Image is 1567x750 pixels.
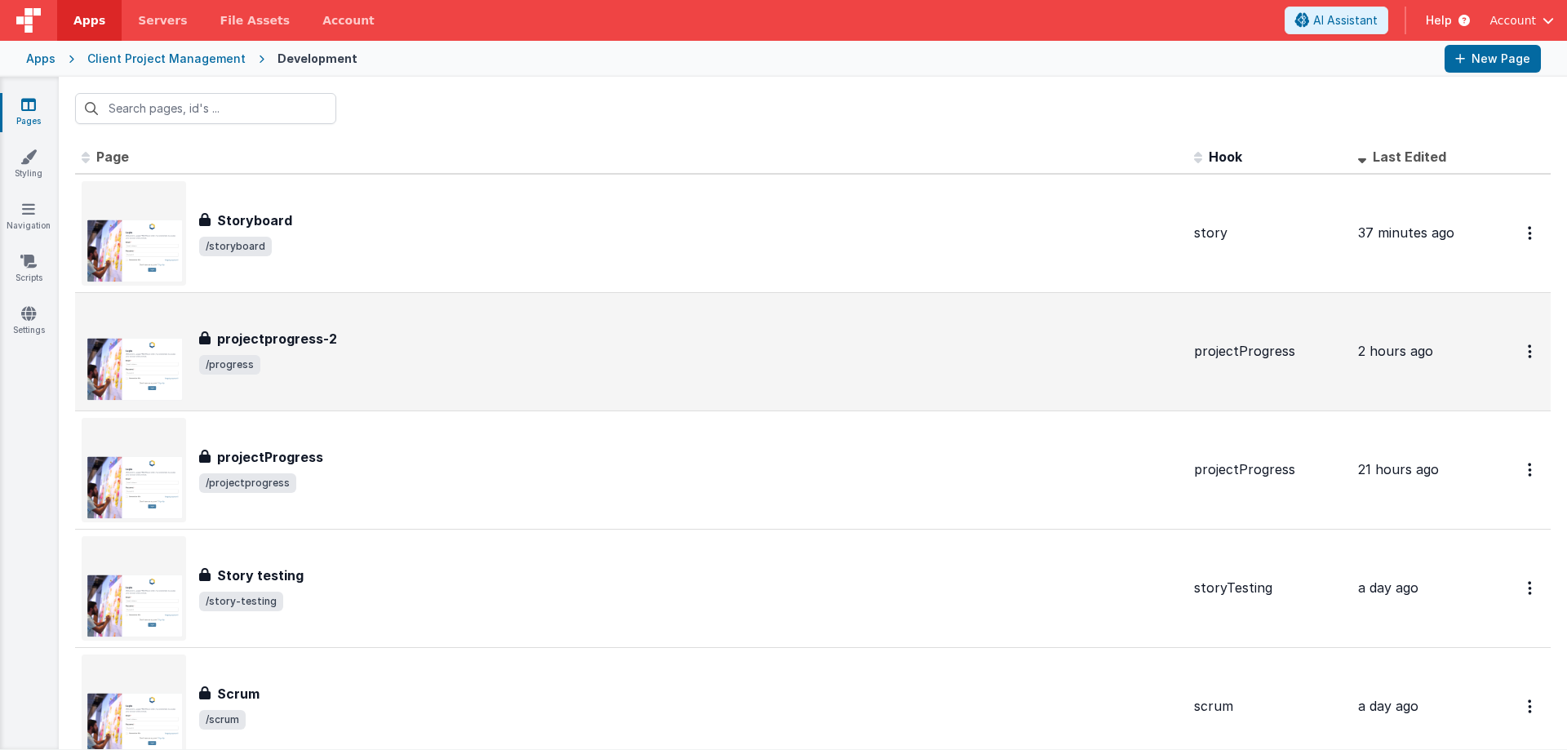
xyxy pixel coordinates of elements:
[1518,335,1544,368] button: Options
[217,329,337,348] h3: projectprogress-2
[217,566,304,585] h3: Story testing
[217,447,323,467] h3: projectProgress
[1489,12,1536,29] span: Account
[199,237,272,256] span: /storyboard
[1373,149,1446,165] span: Last Edited
[1194,460,1345,479] div: projectProgress
[1194,224,1345,242] div: story
[1358,698,1418,714] span: a day ago
[96,149,129,165] span: Page
[1358,343,1433,359] span: 2 hours ago
[1445,45,1541,73] button: New Page
[73,12,105,29] span: Apps
[1358,579,1418,596] span: a day ago
[199,355,260,375] span: /progress
[1285,7,1388,34] button: AI Assistant
[1194,342,1345,361] div: projectProgress
[1358,461,1439,477] span: 21 hours ago
[1489,12,1554,29] button: Account
[199,592,283,611] span: /story-testing
[138,12,187,29] span: Servers
[1518,571,1544,605] button: Options
[220,12,291,29] span: File Assets
[199,710,246,730] span: /scrum
[1426,12,1452,29] span: Help
[75,93,336,124] input: Search pages, id's ...
[1518,453,1544,486] button: Options
[1518,216,1544,250] button: Options
[277,51,357,67] div: Development
[1313,12,1378,29] span: AI Assistant
[1194,697,1345,716] div: scrum
[1518,690,1544,723] button: Options
[199,473,296,493] span: /projectprogress
[217,684,260,703] h3: Scrum
[87,51,246,67] div: Client Project Management
[1194,579,1345,597] div: storyTesting
[26,51,55,67] div: Apps
[217,211,292,230] h3: Storyboard
[1358,224,1454,241] span: 37 minutes ago
[1209,149,1242,165] span: Hook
